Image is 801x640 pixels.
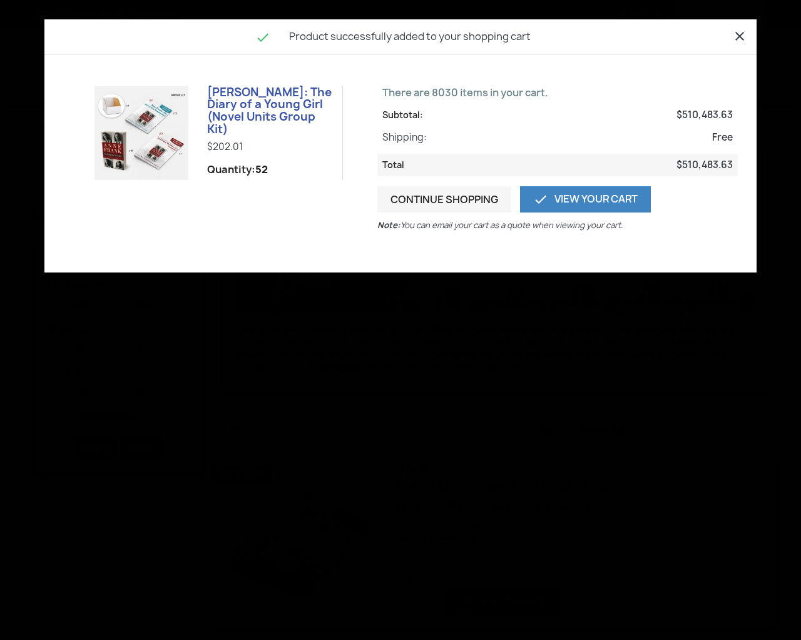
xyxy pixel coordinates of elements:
[377,86,738,99] p: There are 8030 items in your cart.
[382,109,423,121] span: Subtotal:
[533,192,548,207] i: 
[255,30,270,45] i: 
[207,86,332,136] h6: [PERSON_NAME]: The Diary of a Young Girl (Novel Units Group Kit)
[676,109,733,121] span: $510,483.63
[382,131,427,144] span: Shipping:
[377,219,400,231] b: Note:
[676,159,733,171] span: $510,483.63
[732,27,747,44] button: Close
[712,131,733,144] span: Free
[520,186,651,212] a: View Your Cart
[377,186,511,212] button: Continue shopping
[377,219,628,231] p: You can email your cart as a quote when viewing your cart.
[207,163,268,176] span: Quantity:
[94,86,188,180] img: Anne Frank: The Diary of a Young Girl (Novel Units Group Kit)
[207,141,332,153] p: $202.01
[255,162,268,176] strong: 52
[54,29,747,45] h4: Product successfully added to your shopping cart
[732,29,747,44] i: close
[382,159,404,171] span: Total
